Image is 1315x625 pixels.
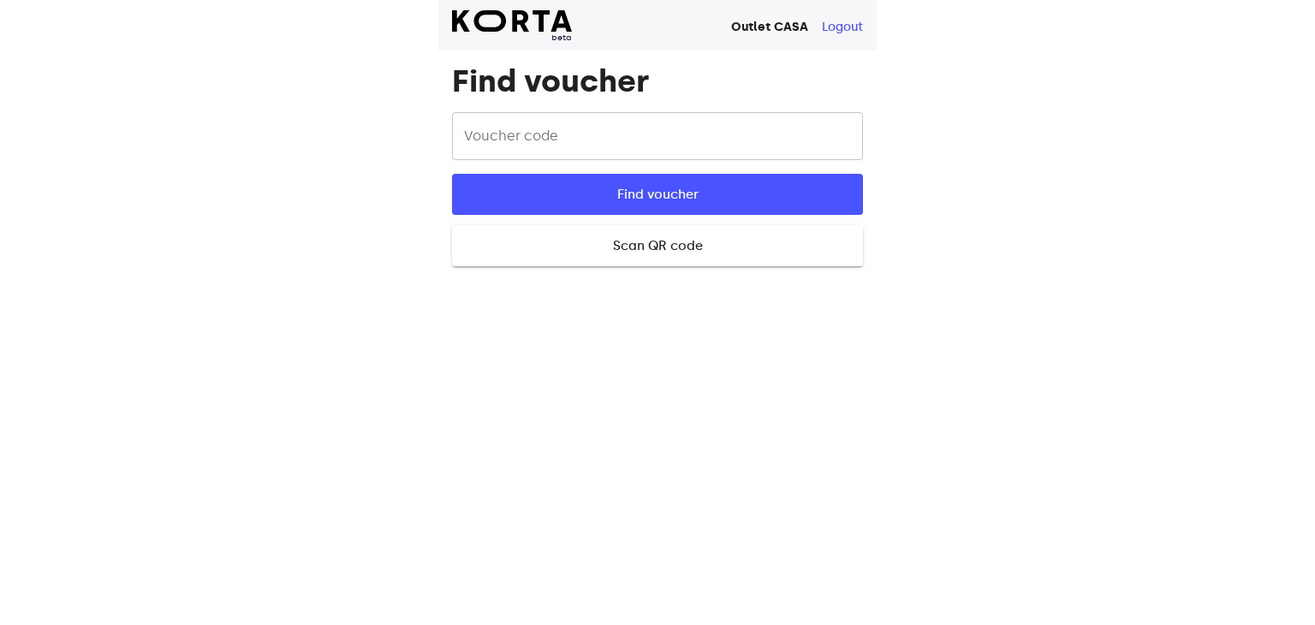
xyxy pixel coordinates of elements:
span: beta [452,32,572,44]
button: Logout [822,19,863,36]
span: Find voucher [479,183,836,205]
h1: Find voucher [452,64,863,98]
strong: Outlet CASA [731,20,808,34]
span: Scan QR code [479,235,836,257]
button: Find voucher [452,174,863,215]
img: Korta [452,10,572,32]
button: Scan QR code [452,225,863,266]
